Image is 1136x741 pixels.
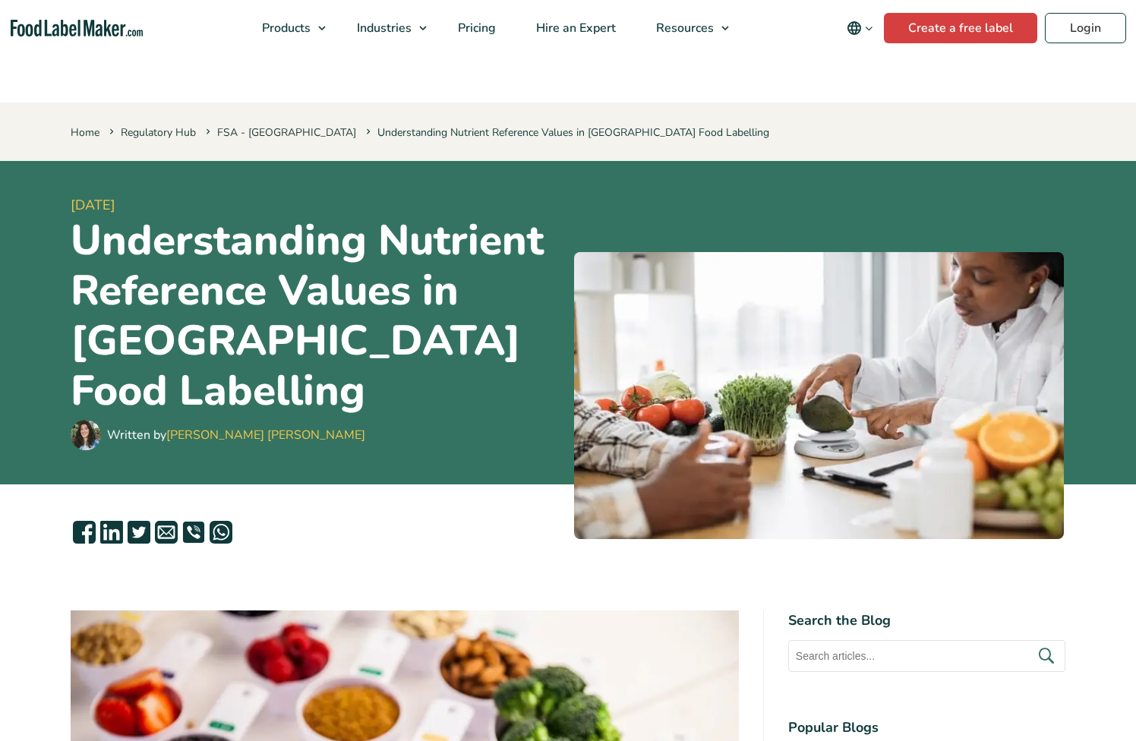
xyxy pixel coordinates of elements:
[352,20,413,36] span: Industries
[788,610,1065,631] h4: Search the Blog
[532,20,617,36] span: Hire an Expert
[11,20,143,37] a: Food Label Maker homepage
[71,195,562,216] span: [DATE]
[71,420,101,450] img: Maria Abi Hanna - Food Label Maker
[1045,13,1126,43] a: Login
[652,20,715,36] span: Resources
[884,13,1037,43] a: Create a free label
[107,426,365,444] div: Written by
[453,20,497,36] span: Pricing
[257,20,312,36] span: Products
[836,13,884,43] button: Change language
[217,125,356,140] a: FSA - [GEOGRAPHIC_DATA]
[121,125,196,140] a: Regulatory Hub
[788,717,1065,738] h4: Popular Blogs
[71,216,562,416] h1: Understanding Nutrient Reference Values in [GEOGRAPHIC_DATA] Food Labelling
[363,125,769,140] span: Understanding Nutrient Reference Values in [GEOGRAPHIC_DATA] Food Labelling
[166,427,365,443] a: [PERSON_NAME] [PERSON_NAME]
[71,125,99,140] a: Home
[788,640,1065,672] input: Search articles...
